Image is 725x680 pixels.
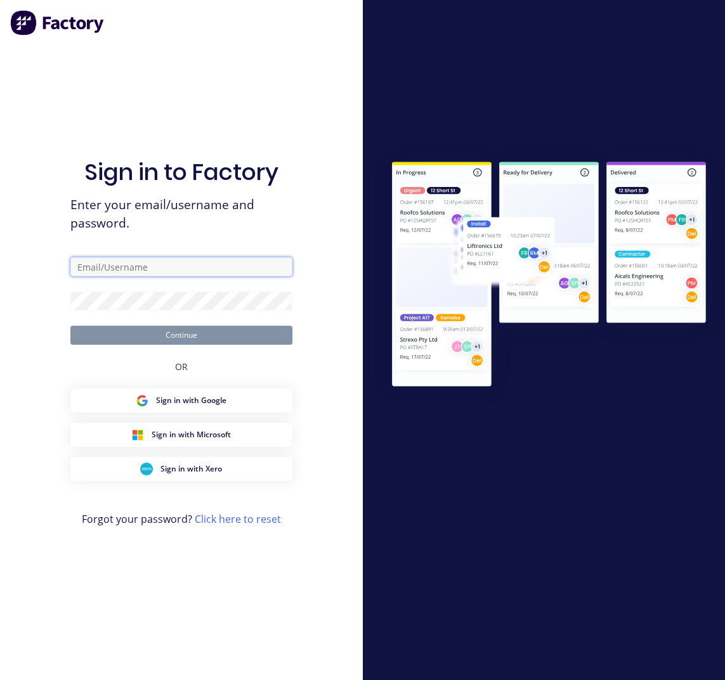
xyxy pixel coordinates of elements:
[10,10,105,35] img: Factory
[70,196,292,233] span: Enter your email/username and password.
[70,457,292,481] button: Xero Sign inSign in with Xero
[175,345,188,388] div: OR
[140,463,153,475] img: Xero Sign in
[70,257,292,276] input: Email/Username
[70,326,292,345] button: Continue
[70,388,292,413] button: Google Sign inSign in with Google
[70,423,292,447] button: Microsoft Sign inSign in with Microsoft
[82,511,281,527] span: Forgot your password?
[156,395,226,406] span: Sign in with Google
[195,512,281,526] a: Click here to reset
[136,394,148,407] img: Google Sign in
[152,429,231,440] span: Sign in with Microsoft
[84,158,278,186] h1: Sign in to Factory
[131,428,144,441] img: Microsoft Sign in
[160,463,222,475] span: Sign in with Xero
